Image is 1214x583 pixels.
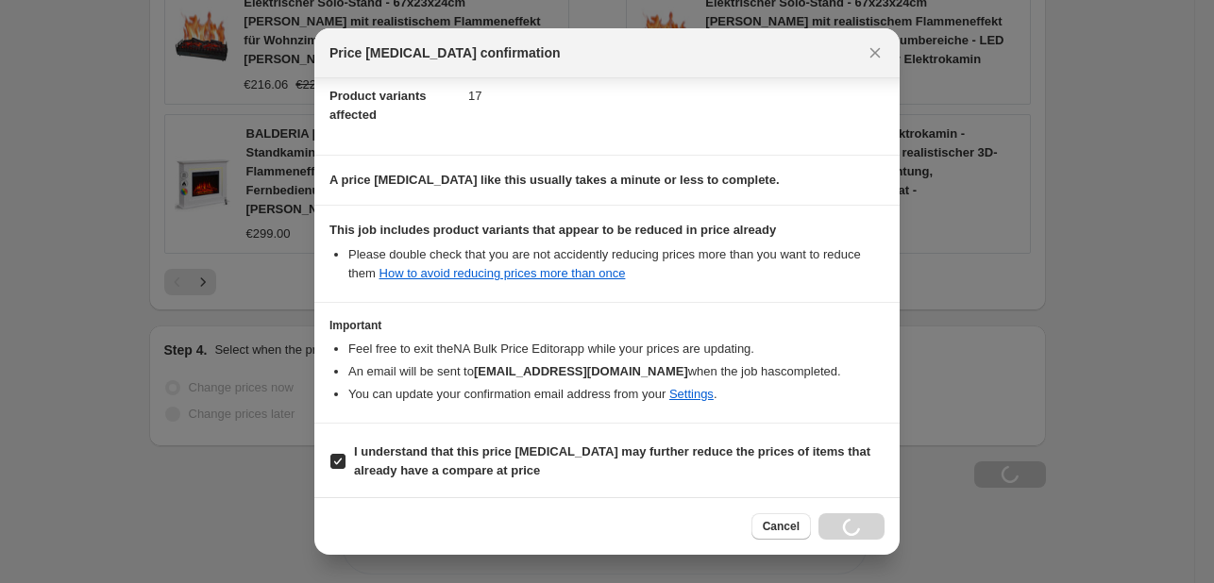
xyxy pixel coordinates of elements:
[348,362,885,381] li: An email will be sent to when the job has completed .
[348,340,885,358] li: Feel free to exit the NA Bulk Price Editor app while your prices are updating.
[348,245,885,283] li: Please double check that you are not accidently reducing prices more than you want to reduce them
[751,513,811,540] button: Cancel
[379,266,626,280] a: How to avoid reducing prices more than once
[468,71,885,121] dd: 17
[474,364,688,378] b: [EMAIL_ADDRESS][DOMAIN_NAME]
[329,89,427,122] span: Product variants affected
[329,223,776,237] b: This job includes product variants that appear to be reduced in price already
[669,387,714,401] a: Settings
[329,318,885,333] h3: Important
[763,519,800,534] span: Cancel
[354,444,870,477] b: I understand that this price [MEDICAL_DATA] may further reduce the prices of items that already h...
[329,43,561,62] span: Price [MEDICAL_DATA] confirmation
[862,40,888,66] button: Close
[348,385,885,404] li: You can update your confirmation email address from your .
[329,173,780,187] b: A price [MEDICAL_DATA] like this usually takes a minute or less to complete.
